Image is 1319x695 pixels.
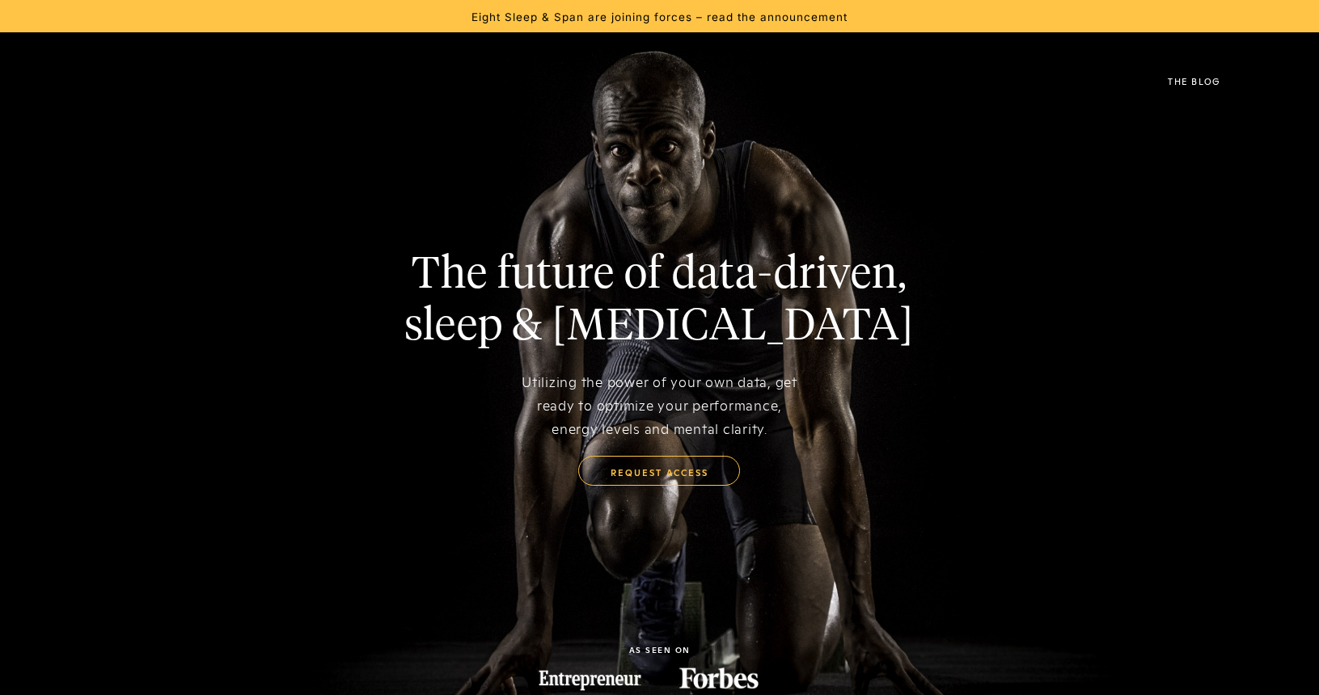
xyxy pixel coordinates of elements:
div: Utilizing the power of your own data, get ready to optimize your performance, energy levels and m... [518,369,801,440]
div: as seen on [629,646,691,654]
a: Eight Sleep & Span are joining forces – read the announcement [471,9,848,23]
a: The Blog [1144,48,1245,113]
div: The Blog [1168,77,1220,86]
a: request access [578,456,740,486]
h1: The future of data-driven, sleep & [MEDICAL_DATA] [404,250,914,353]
